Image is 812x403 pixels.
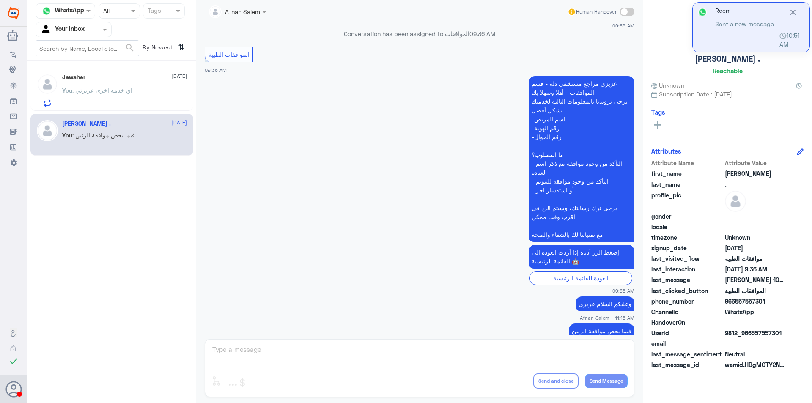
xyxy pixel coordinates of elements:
span: Sent a new message [715,19,774,28]
span: last_visited_flow [651,254,723,263]
span: 2 [725,307,786,316]
img: whatsapp.png [696,6,709,19]
p: 20/7/2025, 9:36 AM [529,76,634,242]
img: defaultAdmin.png [725,191,746,212]
p: 20/7/2025, 9:36 AM [529,245,634,269]
span: null [725,318,786,327]
div: العودة للقائمة الرئيسية [529,271,632,285]
span: locale [651,222,723,231]
span: . [725,180,786,189]
span: [DATE] [172,119,187,126]
span: [DATE] [172,72,187,80]
span: : فيما يخص موافقة الرنين [72,132,135,139]
span: 10:51 AM [779,31,806,49]
span: 0 [725,350,786,359]
span: 09:36 AM [469,30,495,37]
span: gender [651,212,723,221]
span: You [62,132,72,139]
span: search [125,43,135,53]
span: last_message [651,275,723,284]
span: Human Handover [576,8,617,16]
span: 09:36 AM [205,67,227,73]
span: You [62,87,72,94]
span: Afnan Salem - 11:16 AM [580,314,634,321]
p: 20/7/2025, 11:16 AM [576,296,634,311]
span: null [725,222,786,231]
span: Unknown [651,81,684,90]
button: Send and close [533,373,579,389]
input: Search by Name, Local etc… [36,41,139,56]
button: Send Message [585,374,628,388]
p: Conversation has been assigned to الموافقات [205,29,634,38]
span: الموافقات الطبية [725,286,786,295]
span: last_interaction [651,265,723,274]
img: Widebot Logo [8,6,19,20]
span: 09:36 AM [612,22,634,29]
span: By Newest [139,40,175,57]
h6: Tags [651,108,665,116]
button: Avatar [5,381,22,397]
span: Unknown [725,233,786,242]
span: ChannelId [651,307,723,316]
i: ⇅ [178,40,185,54]
span: Subscription Date : [DATE] [651,90,804,99]
h6: Attributes [651,147,681,155]
span: موافقات الطبية [725,254,786,263]
img: whatsapp.png [40,5,53,17]
span: first_name [651,169,723,178]
span: 9812_966557557301 [725,329,786,337]
span: UserId [651,329,723,337]
span: ثنيان [725,169,786,178]
h5: Jawaher [62,74,85,81]
span: last_name [651,180,723,189]
span: ثنيان العتيبي 1088628878 0557557301 المطلوب : اشعة رنين مغناطيسي [725,275,786,284]
span: profile_pic [651,191,723,210]
span: null [725,212,786,221]
img: defaultAdmin.png [37,120,58,141]
span: email [651,339,723,348]
button: search [125,41,135,55]
span: signup_date [651,244,723,252]
i: check [8,356,19,366]
h5: ثنيان . [62,120,111,127]
span: wamid.HBgMOTY2NTU3NTU3MzAxFQIAEhgUM0FFQzI0QjQxOEMzRUE2RThDM0UA [725,360,786,369]
span: last_message_sentiment [651,350,723,359]
h5: [PERSON_NAME] . [695,54,760,64]
span: 2025-05-03T12:09:53.902Z [725,244,786,252]
span: الموافقات الطبية [208,51,250,58]
div: Tags [146,6,161,17]
span: 2025-07-20T06:36:15.936Z [725,265,786,274]
span: Attribute Value [725,159,786,167]
span: 09:36 AM [612,287,634,294]
span: HandoverOn [651,318,723,327]
span: timezone [651,233,723,242]
p: Reem [715,6,774,19]
span: last_message_id [651,360,723,369]
h6: Reachable [713,67,743,74]
span: last_clicked_button [651,286,723,295]
img: yourInbox.svg [40,23,53,36]
span: : اي خدمه اخرى عزيزتي [72,87,132,94]
span: 966557557301 [725,297,786,306]
img: defaultAdmin.png [37,74,58,95]
span: null [725,339,786,348]
span: Attribute Name [651,159,723,167]
span: phone_number [651,297,723,306]
p: 20/7/2025, 11:16 AM [569,323,634,338]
